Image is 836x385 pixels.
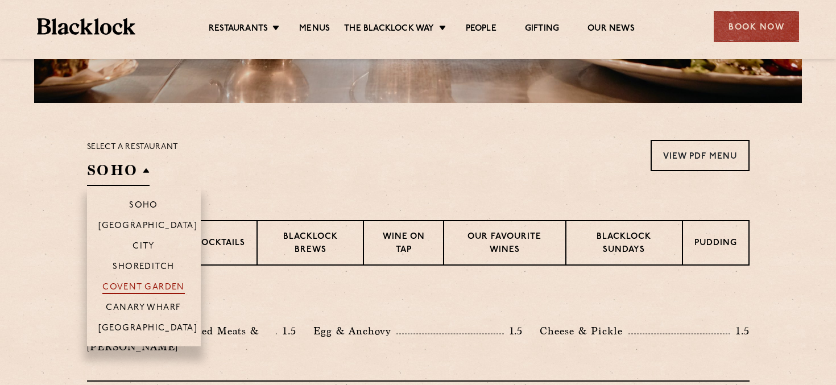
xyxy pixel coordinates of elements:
h3: Pre Chop Bites [87,294,750,309]
p: [GEOGRAPHIC_DATA] [98,221,198,233]
p: Covent Garden [102,283,185,294]
p: Our favourite wines [456,231,554,258]
p: Blacklock Sundays [578,231,670,258]
p: Cheese & Pickle [540,323,628,339]
p: Egg & Anchovy [313,323,396,339]
div: Book Now [714,11,799,42]
a: The Blacklock Way [344,23,434,36]
img: BL_Textured_Logo-footer-cropped.svg [37,18,135,35]
a: Menus [299,23,330,36]
a: People [466,23,496,36]
p: City [133,242,155,253]
p: 1.5 [277,324,296,338]
a: Our News [587,23,635,36]
p: Wine on Tap [375,231,431,258]
p: Blacklock Brews [269,231,352,258]
p: [GEOGRAPHIC_DATA] [98,324,198,335]
a: View PDF Menu [651,140,750,171]
p: 1.5 [504,324,523,338]
p: Cocktails [194,237,245,251]
p: Shoreditch [113,262,175,274]
p: Canary Wharf [106,303,181,314]
p: 1.5 [730,324,750,338]
a: Restaurants [209,23,268,36]
a: Gifting [525,23,559,36]
p: Pudding [694,237,737,251]
p: Select a restaurant [87,140,179,155]
h2: SOHO [87,160,150,186]
p: Soho [129,201,158,212]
